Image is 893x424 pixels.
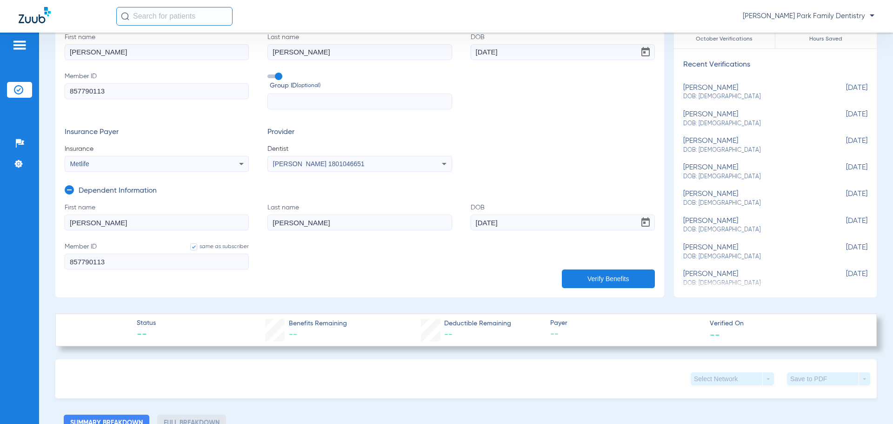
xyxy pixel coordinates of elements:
div: [PERSON_NAME] [683,137,821,154]
span: DOB: [DEMOGRAPHIC_DATA] [683,226,821,234]
input: DOBOpen calendar [471,44,655,60]
input: Last name [267,44,452,60]
span: -- [550,329,702,340]
span: Insurance [65,144,249,154]
small: (optional) [297,81,320,91]
label: Member ID [65,242,249,269]
div: [PERSON_NAME] [683,217,821,234]
span: -- [444,330,453,339]
div: [PERSON_NAME] [683,110,821,128]
button: Verify Benefits [562,269,655,288]
label: DOB [471,203,655,230]
div: [PERSON_NAME] [683,84,821,101]
span: Dentist [267,144,452,154]
span: DOB: [DEMOGRAPHIC_DATA] [683,93,821,101]
input: Member IDsame as subscriber [65,254,249,269]
img: Zuub Logo [19,7,51,23]
input: First name [65,215,249,230]
label: same as subscriber [181,242,249,251]
span: DOB: [DEMOGRAPHIC_DATA] [683,199,821,208]
button: Open calendar [636,213,655,232]
label: Last name [267,33,452,60]
span: [DATE] [821,163,867,181]
div: [PERSON_NAME] [683,190,821,207]
img: Search Icon [121,12,129,20]
span: Metlife [70,160,89,168]
h3: Insurance Payer [65,128,249,137]
span: Status [137,318,156,328]
span: Deductible Remaining [444,319,511,329]
span: [DATE] [821,137,867,154]
input: Search for patients [116,7,233,26]
span: [DATE] [821,84,867,101]
h3: Provider [267,128,452,137]
span: Verified On [710,319,861,329]
span: [PERSON_NAME] Park Family Dentistry [743,12,874,21]
span: [DATE] [821,243,867,261]
span: [PERSON_NAME] 1801046651 [273,160,365,168]
span: [DATE] [821,270,867,287]
label: First name [65,203,249,230]
input: Member ID [65,83,249,99]
span: DOB: [DEMOGRAPHIC_DATA] [683,173,821,181]
span: DOB: [DEMOGRAPHIC_DATA] [683,120,821,128]
span: DOB: [DEMOGRAPHIC_DATA] [683,253,821,261]
button: Open calendar [636,43,655,61]
span: -- [710,330,720,339]
div: [PERSON_NAME] [683,270,821,287]
h3: Dependent Information [79,187,157,196]
img: hamburger-icon [12,40,27,51]
span: -- [137,329,156,342]
span: October Verifications [674,34,775,44]
input: Last name [267,215,452,230]
input: First name [65,44,249,60]
span: [DATE] [821,110,867,128]
span: [DATE] [821,217,867,234]
span: [DATE] [821,190,867,207]
span: DOB: [DEMOGRAPHIC_DATA] [683,146,821,155]
span: Hours Saved [775,34,877,44]
span: Payer [550,318,702,328]
label: DOB [471,33,655,60]
span: Benefits Remaining [289,319,347,329]
span: Group ID [270,81,452,91]
div: [PERSON_NAME] [683,243,821,261]
label: First name [65,33,249,60]
label: Last name [267,203,452,230]
input: DOBOpen calendar [471,215,655,230]
label: Member ID [65,72,249,110]
h3: Recent Verifications [674,61,877,70]
span: -- [289,330,297,339]
div: [PERSON_NAME] [683,163,821,181]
